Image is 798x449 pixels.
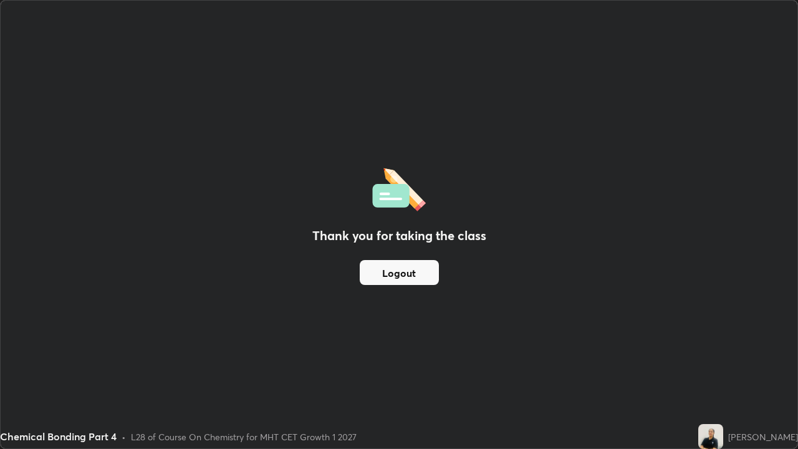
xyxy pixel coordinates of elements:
[728,430,798,443] div: [PERSON_NAME]
[698,424,723,449] img: 332d395ef1f14294aa6d42b3991fd35f.jpg
[122,430,126,443] div: •
[360,260,439,285] button: Logout
[372,164,426,211] img: offlineFeedback.1438e8b3.svg
[131,430,357,443] div: L28 of Course On Chemistry for MHT CET Growth 1 2027
[312,226,486,245] h2: Thank you for taking the class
